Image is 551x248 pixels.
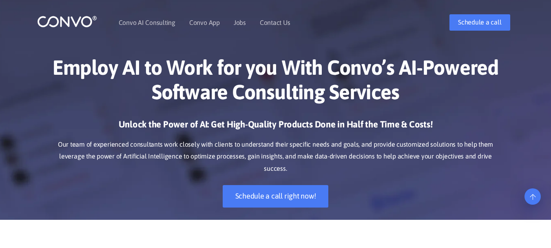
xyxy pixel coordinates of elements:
h3: Unlock the Power of AI: Get High-Quality Products Done in Half the Time & Costs! [49,118,502,136]
a: Schedule a call right now! [223,185,329,208]
a: Jobs [234,19,246,26]
a: Schedule a call [449,14,510,31]
h1: Employ AI to Work for you With Convo’s AI-Powered Software Consulting Services [49,55,502,110]
a: Contact Us [260,19,290,26]
a: Convo App [189,19,220,26]
img: logo_1.png [37,15,97,28]
a: Convo AI Consulting [119,19,175,26]
p: Our team of experienced consultants work closely with clients to understand their specific needs ... [49,139,502,175]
